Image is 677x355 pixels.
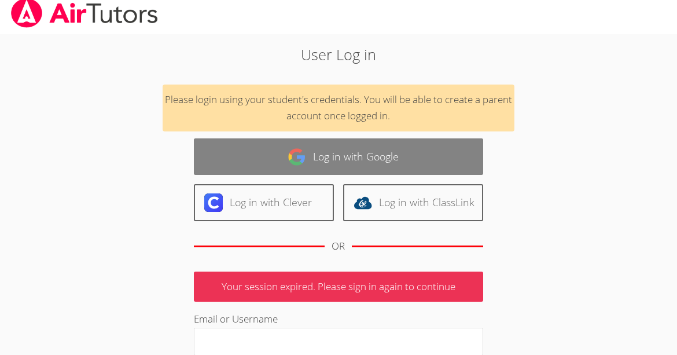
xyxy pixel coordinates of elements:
a: Log in with Clever [194,184,334,221]
img: google-logo-50288ca7cdecda66e5e0955fdab243c47b7ad437acaf1139b6f446037453330a.svg [288,148,306,166]
a: Log in with Google [194,138,483,175]
img: classlink-logo-d6bb404cc1216ec64c9a2012d9dc4662098be43eaf13dc465df04b49fa7ab582.svg [354,193,372,212]
img: clever-logo-6eab21bc6e7a338710f1a6ff85c0baf02591cd810cc4098c63d3a4b26e2feb20.svg [204,193,223,212]
h2: User Log in [156,43,521,65]
p: Your session expired. Please sign in again to continue [194,272,483,302]
a: Log in with ClassLink [343,184,483,221]
label: Email or Username [194,312,278,325]
div: OR [332,238,345,255]
div: Please login using your student's credentials. You will be able to create a parent account once l... [163,85,514,132]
